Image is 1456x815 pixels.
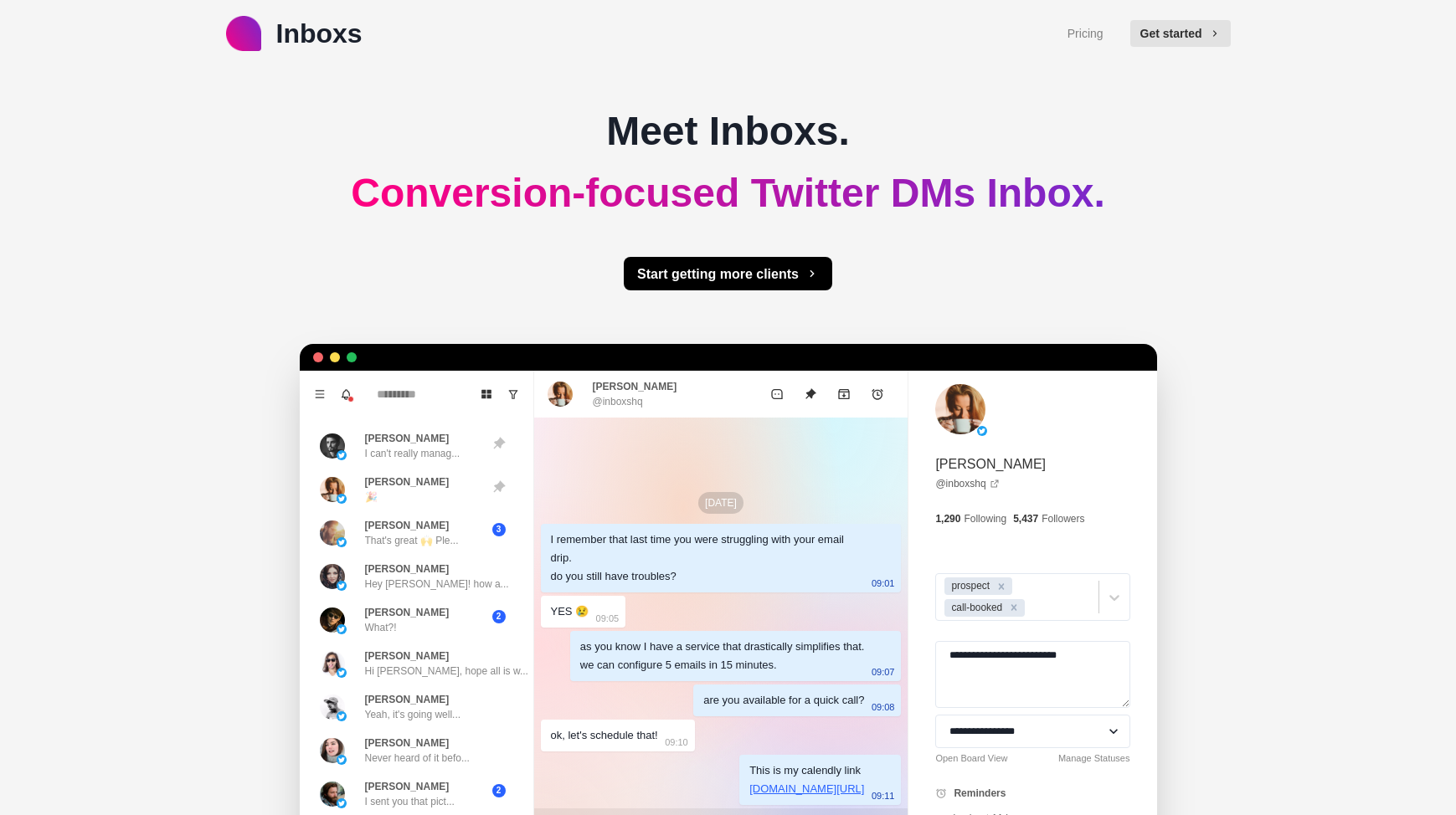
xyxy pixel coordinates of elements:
div: This is my calendly link [749,761,864,798]
span: 3 [492,523,506,536]
p: What?! [365,620,397,635]
img: picture [320,433,345,459]
p: Never heard of it befo... [365,751,470,766]
a: Open Board View [935,751,1007,766]
p: 09:07 [872,663,895,681]
p: I can't really manag... [365,446,460,461]
button: Add reminder [861,377,894,411]
button: Unpin [794,377,827,411]
div: I remember that last time you were struggling with your email drip. do you still have troubles? [551,531,865,586]
p: Following [964,511,1006,526]
span: 2 [492,784,506,797]
img: picture [337,450,347,460]
p: 09:05 [596,609,620,628]
img: picture [337,624,347,634]
p: Reminders [954,786,1006,801]
img: picture [337,581,347,591]
p: 09:01 [872,574,895,592]
p: That's great 🙌 Ple... [365,533,459,548]
p: 09:11 [872,787,895,805]
div: prospect [946,577,992,595]
div: call-booked [946,599,1005,617]
a: Manage Statuses [1058,751,1130,766]
p: 5,437 [1013,511,1038,526]
img: picture [320,738,345,763]
button: Start getting more clients [624,257,832,290]
p: [PERSON_NAME] [365,431,450,446]
img: picture [320,564,345,589]
p: [PERSON_NAME] [365,561,450,577]
img: picture [337,755,347,765]
p: Followers [1042,511,1084,526]
img: picture [935,384,985,434]
img: picture [320,782,345,807]
p: [PERSON_NAME] [365,474,450,490]
p: Yeah, it's going well... [365,707,461,722]
p: @inboxshq [593,394,643,409]
button: Notifications [333,381,360,407]
img: picture [320,477,345,502]
p: 09:10 [665,733,688,751]
img: picture [320,607,345,633]
button: Board View [473,381,500,407]
img: picture [320,651,345,676]
p: [PERSON_NAME] [365,518,450,533]
div: Remove prospect [992,577,1011,595]
h2: Meet Inboxs. [606,107,850,156]
button: Get started [1130,20,1231,47]
img: picture [337,668,347,678]
span: 2 [492,610,506,623]
img: picture [320,695,345,720]
p: 1,290 [935,511,960,526]
div: Remove call-booked [1005,599,1023,617]
a: logoInboxs [226,13,363,54]
h2: Conversion-focused Twitter DMs Inbox. [351,169,1105,218]
p: [PERSON_NAME] [365,605,450,620]
button: Mark as unread [760,377,794,411]
a: Pricing [1068,25,1104,43]
div: ok, let's schedule that! [551,726,658,745]
p: [PERSON_NAME] [593,379,677,394]
p: Hi [PERSON_NAME], hope all is w... [365,664,528,679]
img: logo [226,16,261,51]
img: picture [337,711,347,721]
img: picture [548,382,573,407]
div: as you know I have a service that drastically simplifies that. we can configure 5 emails in 15 mi... [580,638,865,674]
div: are you available for a quick call? [703,691,864,710]
p: [PERSON_NAME] [365,779,450,794]
p: 09:08 [872,698,895,716]
img: picture [337,537,347,547]
p: [PERSON_NAME] [365,648,450,664]
a: @inboxshq [935,476,999,491]
button: Show unread conversations [500,381,527,407]
img: picture [977,426,987,436]
p: Inboxs [276,13,363,54]
p: I sent you that pict... [365,794,455,809]
p: [PERSON_NAME] [365,692,450,707]
p: [PERSON_NAME] [365,736,450,751]
img: picture [337,494,347,504]
p: [DATE] [698,492,743,514]
p: [PERSON_NAME] [935,454,1046,474]
button: Archive [827,377,861,411]
p: [DOMAIN_NAME][URL] [749,780,864,798]
p: Hey [PERSON_NAME]! how a... [365,577,509,592]
p: 🎉 [365,490,378,505]
div: YES 😢 [551,602,589,621]
button: Menu [306,381,333,407]
img: picture [320,520,345,546]
img: picture [337,798,347,808]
